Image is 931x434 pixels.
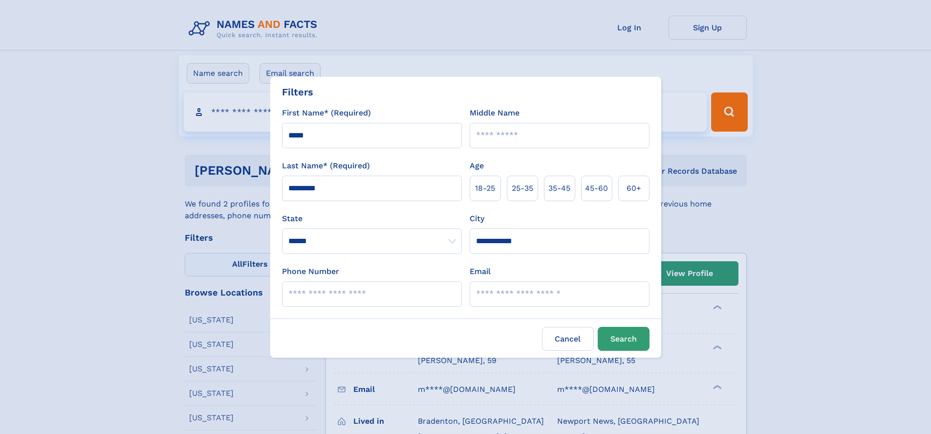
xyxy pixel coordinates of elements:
span: 60+ [627,183,641,194]
label: Cancel [542,327,594,351]
div: Filters [282,85,313,99]
label: State [282,213,462,225]
label: Last Name* (Required) [282,160,370,172]
label: Age [470,160,484,172]
label: Phone Number [282,266,339,277]
label: Middle Name [470,107,520,119]
label: Email [470,266,491,277]
span: 45‑60 [585,183,608,194]
span: 18‑25 [475,183,495,194]
span: 25‑35 [512,183,533,194]
label: First Name* (Required) [282,107,371,119]
label: City [470,213,484,225]
span: 35‑45 [548,183,570,194]
button: Search [598,327,650,351]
